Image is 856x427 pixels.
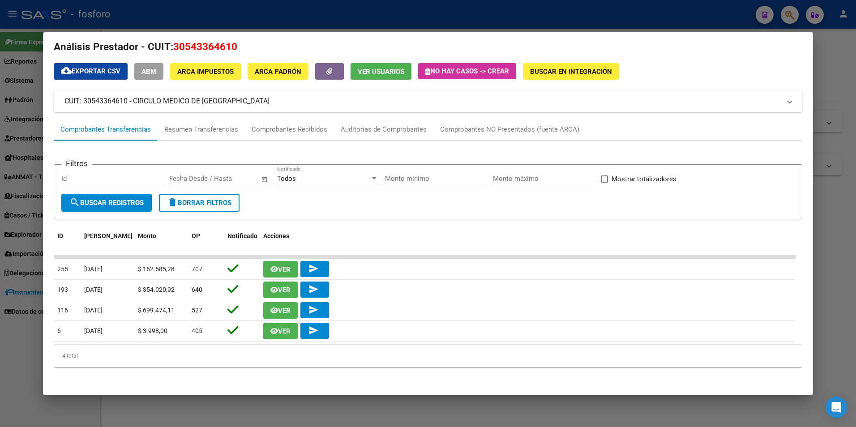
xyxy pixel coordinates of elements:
span: Ver [278,307,291,315]
span: No hay casos -> Crear [425,67,509,75]
div: Auditorías de Comprobantes [341,124,427,135]
mat-icon: delete [167,197,178,208]
button: Ver Usuarios [351,63,411,80]
mat-icon: send [308,284,319,295]
button: Buscar Registros [61,194,152,212]
span: OP [192,232,200,239]
span: ABM [141,68,156,76]
span: Monto [138,232,156,239]
span: ARCA Impuestos [177,68,234,76]
div: Comprobantes Recibidos [252,124,327,135]
datatable-header-cell: Fecha T. [81,226,134,256]
div: Comprobantes Transferencias [60,124,151,135]
span: Borrar Filtros [167,199,231,207]
div: 4 total [54,345,803,367]
span: Mostrar totalizadores [612,174,676,184]
span: 405 [192,327,202,334]
datatable-header-cell: Acciones [260,226,796,256]
span: 116 [57,307,68,314]
span: $ 354.020,92 [138,286,175,293]
mat-icon: search [69,197,80,208]
span: [PERSON_NAME] [84,232,133,239]
input: Start date [169,175,198,183]
span: 707 [192,265,202,273]
datatable-header-cell: OP [188,226,224,256]
input: End date [206,175,250,183]
mat-icon: send [308,304,319,315]
mat-icon: cloud_download [61,65,72,76]
button: Ver [263,261,298,278]
span: Ver [278,286,291,294]
span: Acciones [263,232,289,239]
button: Ver [263,302,298,319]
button: Ver [263,282,298,298]
div: Comprobantes NO Presentados (fuente ARCA) [440,124,579,135]
button: Ver [263,323,298,339]
h3: Filtros [61,158,92,169]
span: Buscar en Integración [530,68,612,76]
button: Open calendar [259,174,270,184]
span: Ver Usuarios [358,68,404,76]
span: $ 699.474,11 [138,307,175,314]
mat-panel-title: CUIT: 30543364610 - CIRCULO MEDICO DE [GEOGRAPHIC_DATA] [64,96,781,107]
h2: Análisis Prestador - CUIT: [54,39,803,55]
div: Resumen Transferencias [164,124,238,135]
span: Ver [278,265,291,273]
button: Borrar Filtros [159,194,240,212]
span: [DATE] [84,327,103,334]
span: [DATE] [84,265,103,273]
span: 527 [192,307,202,314]
datatable-header-cell: ID [54,226,81,256]
span: 255 [57,265,68,273]
mat-icon: send [308,325,319,336]
button: Exportar CSV [54,63,128,80]
span: $ 3.998,00 [138,327,167,334]
datatable-header-cell: Monto [134,226,188,256]
span: Buscar Registros [69,199,144,207]
span: Exportar CSV [61,67,120,75]
span: [DATE] [84,286,103,293]
span: ID [57,232,63,239]
span: 6 [57,327,61,334]
div: Open Intercom Messenger [826,397,847,418]
button: ARCA Impuestos [170,63,241,80]
span: Todos [277,175,296,183]
button: No hay casos -> Crear [418,63,516,79]
mat-icon: send [308,263,319,274]
span: 30543364610 [173,41,237,52]
button: Buscar en Integración [523,63,619,80]
button: ABM [134,63,163,80]
span: ARCA Padrón [255,68,301,76]
span: Notificado [227,232,257,239]
mat-expansion-panel-header: CUIT: 30543364610 - CIRCULO MEDICO DE [GEOGRAPHIC_DATA] [54,90,803,112]
span: 193 [57,286,68,293]
button: ARCA Padrón [248,63,308,80]
datatable-header-cell: Notificado [224,226,260,256]
span: [DATE] [84,307,103,314]
span: $ 162.585,28 [138,265,175,273]
span: 640 [192,286,202,293]
span: Ver [278,327,291,335]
